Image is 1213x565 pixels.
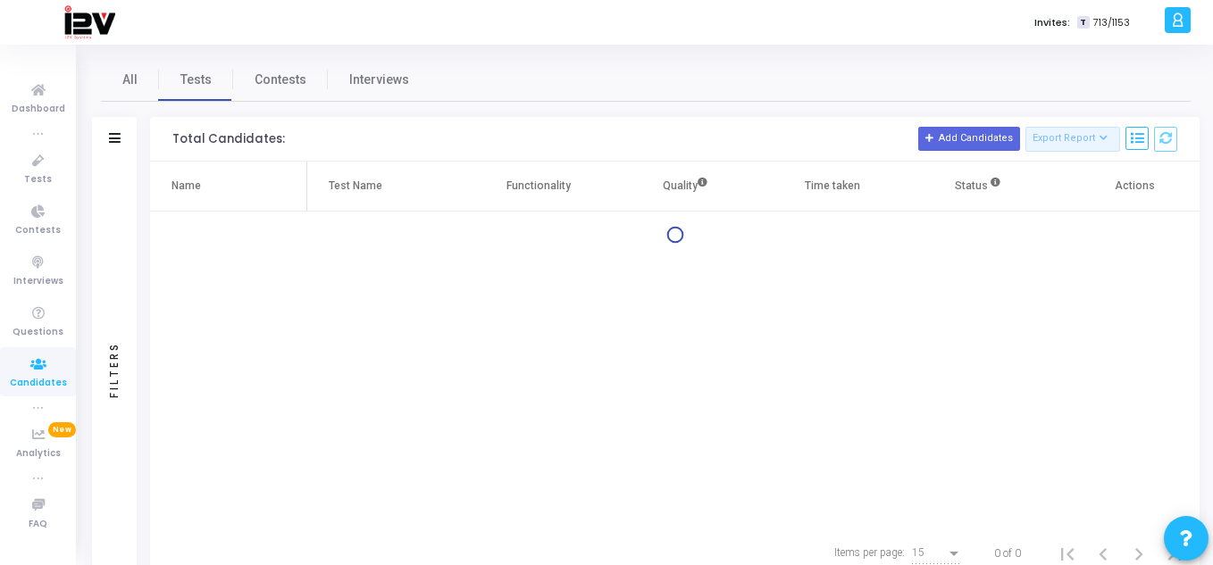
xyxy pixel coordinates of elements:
span: Interviews [349,71,409,89]
button: Add Candidates [918,127,1020,150]
span: Dashboard [12,102,65,117]
span: 713/1153 [1093,15,1130,30]
span: FAQ [29,517,47,532]
span: Analytics [16,446,61,461]
span: Contests [15,223,61,238]
th: Test Name [307,162,464,212]
div: Name [171,176,201,195]
th: Actions [1053,162,1200,212]
span: New [48,422,76,437]
th: Functionality [465,162,613,212]
span: Questions [13,325,63,340]
label: Invites: [1034,15,1070,30]
span: Interviews [13,274,63,289]
div: Time taken [805,176,860,195]
th: Quality [612,162,759,212]
span: Tests [24,172,52,187]
mat-select: Items per page: [912,547,962,560]
span: 15 [912,546,924,559]
div: 0 of 0 [994,545,1021,561]
div: Total Candidates: [172,132,285,146]
th: Status [906,162,1053,212]
div: Items per page: [834,544,905,561]
span: Contests [255,71,306,89]
span: T [1077,16,1089,29]
img: logo [63,4,115,40]
span: All [122,71,138,89]
span: Candidates [10,376,67,391]
div: Filters [106,271,122,468]
button: Export Report [1025,127,1121,152]
span: Tests [180,71,212,89]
